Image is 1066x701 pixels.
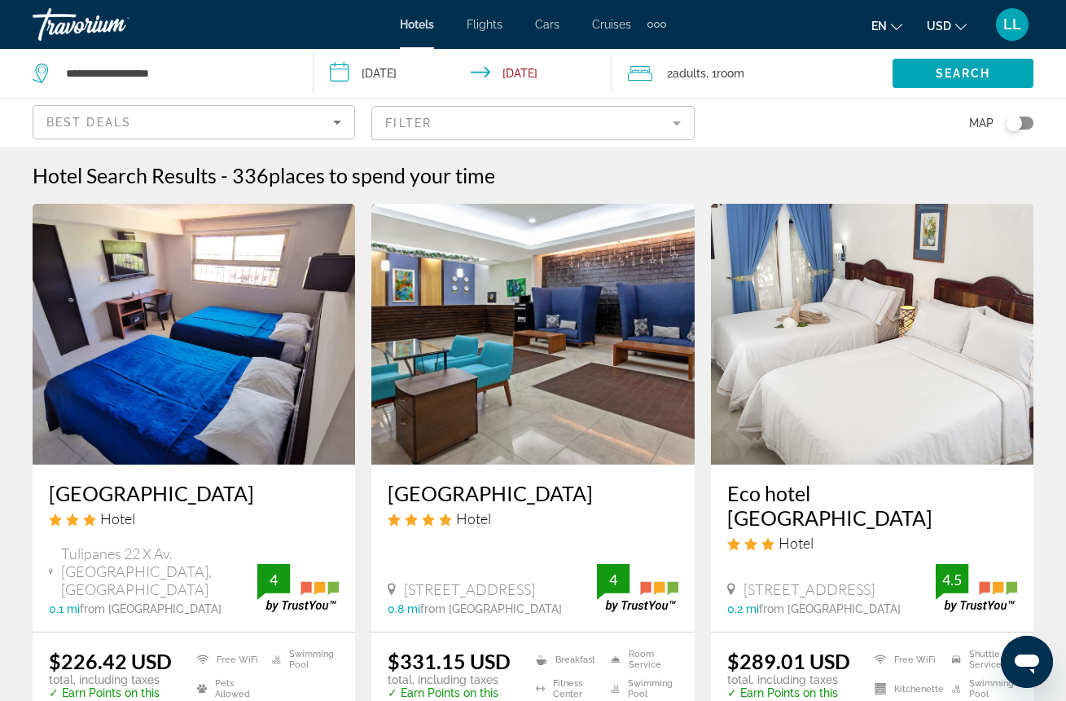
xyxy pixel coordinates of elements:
p: total, including taxes [388,673,515,686]
img: Hotel image [371,204,694,465]
a: Flights [467,18,502,31]
div: 3 star Hotel [727,534,1017,552]
span: Tulipanes 22 X Av. [GEOGRAPHIC_DATA], [GEOGRAPHIC_DATA] [61,544,258,598]
span: LL [1003,16,1021,33]
li: Fitness Center [528,678,603,699]
span: 2 [667,62,706,85]
div: 4.5 [936,570,968,589]
p: total, including taxes [727,673,855,686]
a: Cars [535,18,559,31]
a: Eco hotel [GEOGRAPHIC_DATA] [727,481,1017,530]
img: trustyou-badge.svg [597,564,678,612]
button: User Menu [991,7,1033,42]
button: Filter [371,105,694,141]
button: Check-in date: Nov 27, 2025 Check-out date: Dec 1, 2025 [314,49,611,98]
span: , 1 [706,62,744,85]
li: Swimming Pool [603,678,678,699]
span: from [GEOGRAPHIC_DATA] [759,602,901,615]
span: Map [969,112,994,134]
a: [GEOGRAPHIC_DATA] [49,481,339,505]
li: Breakfast [528,649,603,670]
li: Shuttle Service [944,649,1017,670]
span: from [GEOGRAPHIC_DATA] [420,602,562,615]
span: [STREET_ADDRESS] [404,580,535,598]
span: - [221,163,228,187]
span: Search [936,67,991,80]
li: Free WiFi [866,649,944,670]
button: Toggle map [994,116,1033,130]
mat-select: Sort by [46,112,341,132]
span: 0.1 mi [49,602,80,615]
span: [STREET_ADDRESS] [744,580,875,598]
li: Free WiFi [189,649,264,670]
span: en [871,20,887,33]
span: 0.8 mi [388,602,420,615]
span: Hotel [100,509,135,527]
span: USD [927,20,951,33]
a: Cruises [592,18,631,31]
button: Change language [871,14,902,37]
p: total, including taxes [49,673,177,686]
span: places to spend your time [269,163,495,187]
span: Room [717,67,744,80]
h2: 336 [232,163,495,187]
img: trustyou-badge.svg [936,564,1017,612]
ins: $331.15 USD [388,649,511,673]
img: trustyou-badge.svg [257,564,339,612]
li: Swimming Pool [944,678,1017,699]
button: Search [893,59,1033,88]
span: Hotel [456,509,491,527]
div: 3 star Hotel [49,509,339,527]
h1: Hotel Search Results [33,163,217,187]
ins: $226.42 USD [49,649,172,673]
a: Hotels [400,18,434,31]
span: Adults [673,67,706,80]
iframe: Botón para iniciar la ventana de mensajería [1001,636,1053,688]
div: 4 star Hotel [388,509,678,527]
span: Best Deals [46,116,131,129]
a: [GEOGRAPHIC_DATA] [388,481,678,505]
span: 0.2 mi [727,602,759,615]
button: Change currency [927,14,967,37]
button: Travelers: 2 adults, 0 children [612,49,893,98]
ins: $289.01 USD [727,649,850,673]
li: Pets Allowed [189,678,264,699]
div: 4 [597,570,630,589]
a: Travorium [33,3,195,46]
img: Hotel image [711,204,1033,465]
span: from [GEOGRAPHIC_DATA] [80,602,222,615]
li: Room Service [603,649,678,670]
div: 4 [257,570,290,589]
button: Extra navigation items [647,11,666,37]
span: Hotel [779,534,814,552]
li: Swimming Pool [264,649,339,670]
li: Kitchenette [866,678,944,699]
img: Hotel image [33,204,355,465]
